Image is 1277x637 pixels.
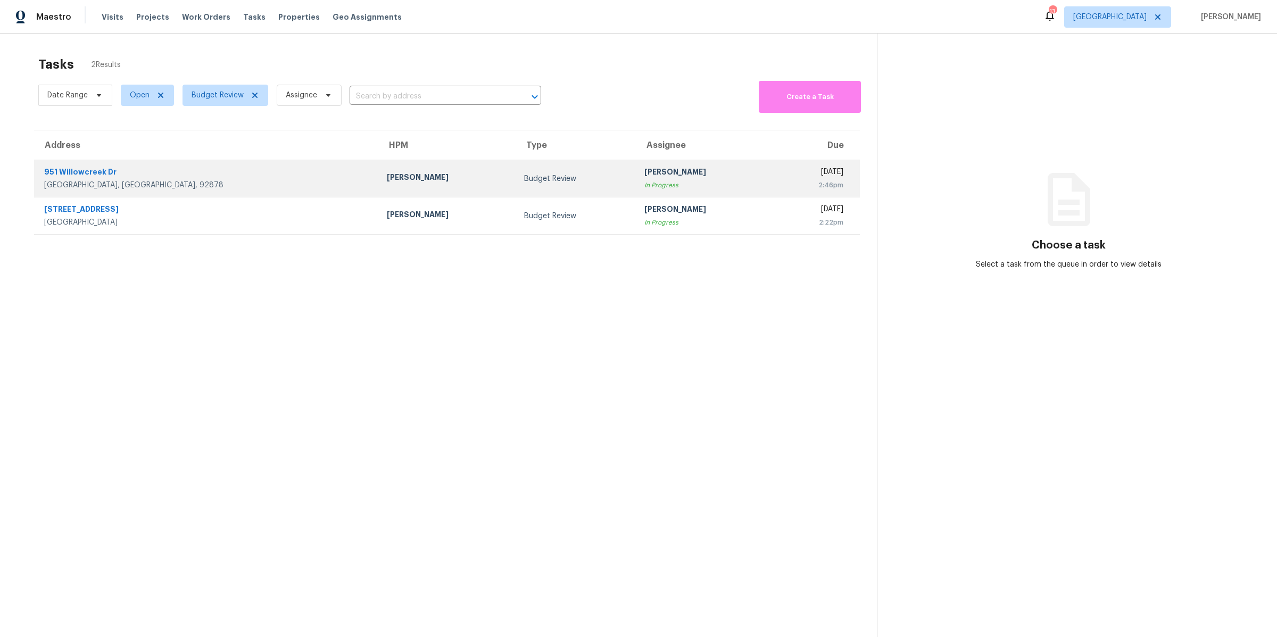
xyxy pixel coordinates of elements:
[91,60,121,70] span: 2 Results
[759,81,861,113] button: Create a Task
[644,167,765,180] div: [PERSON_NAME]
[527,89,542,104] button: Open
[524,173,627,184] div: Budget Review
[278,12,320,22] span: Properties
[243,13,266,21] span: Tasks
[1032,240,1106,251] h3: Choose a task
[524,211,627,221] div: Budget Review
[378,130,516,160] th: HPM
[644,180,765,191] div: In Progress
[1049,6,1056,17] div: 13
[644,217,765,228] div: In Progress
[644,204,765,217] div: [PERSON_NAME]
[781,204,843,217] div: [DATE]
[286,90,317,101] span: Assignee
[44,204,370,217] div: [STREET_ADDRESS]
[350,88,511,105] input: Search by address
[44,167,370,180] div: 951 Willowcreek Dr
[1197,12,1261,22] span: [PERSON_NAME]
[781,217,843,228] div: 2:22pm
[781,180,843,191] div: 2:46pm
[130,90,150,101] span: Open
[333,12,402,22] span: Geo Assignments
[516,130,636,160] th: Type
[636,130,773,160] th: Assignee
[102,12,123,22] span: Visits
[38,59,74,70] h2: Tasks
[773,130,860,160] th: Due
[973,259,1165,270] div: Select a task from the queue in order to view details
[136,12,169,22] span: Projects
[34,130,378,160] th: Address
[387,209,507,222] div: [PERSON_NAME]
[36,12,71,22] span: Maestro
[44,180,370,191] div: [GEOGRAPHIC_DATA], [GEOGRAPHIC_DATA], 92878
[781,167,843,180] div: [DATE]
[764,91,856,103] span: Create a Task
[47,90,88,101] span: Date Range
[192,90,244,101] span: Budget Review
[44,217,370,228] div: [GEOGRAPHIC_DATA]
[387,172,507,185] div: [PERSON_NAME]
[182,12,230,22] span: Work Orders
[1073,12,1147,22] span: [GEOGRAPHIC_DATA]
